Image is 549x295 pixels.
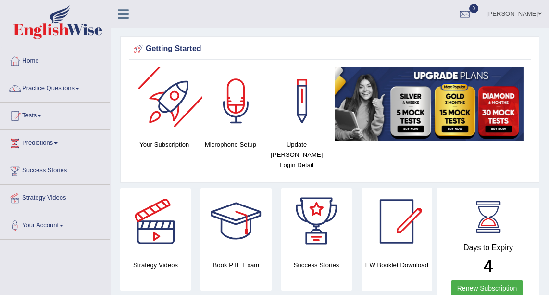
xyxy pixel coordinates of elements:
[136,140,193,150] h4: Your Subscription
[120,260,191,270] h4: Strategy Videos
[0,157,110,181] a: Success Stories
[0,185,110,209] a: Strategy Videos
[0,48,110,72] a: Home
[131,42,528,56] div: Getting Started
[484,257,493,275] b: 4
[0,75,110,99] a: Practice Questions
[0,212,110,236] a: Your Account
[335,67,524,141] img: small5.jpg
[0,103,110,127] a: Tests
[200,260,271,270] h4: Book PTE Exam
[469,4,479,13] span: 0
[202,140,259,150] h4: Microphone Setup
[0,130,110,154] a: Predictions
[281,260,352,270] h4: Success Stories
[448,244,528,252] h4: Days to Expiry
[268,140,325,170] h4: Update [PERSON_NAME] Login Detail
[362,260,432,270] h4: EW Booklet Download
